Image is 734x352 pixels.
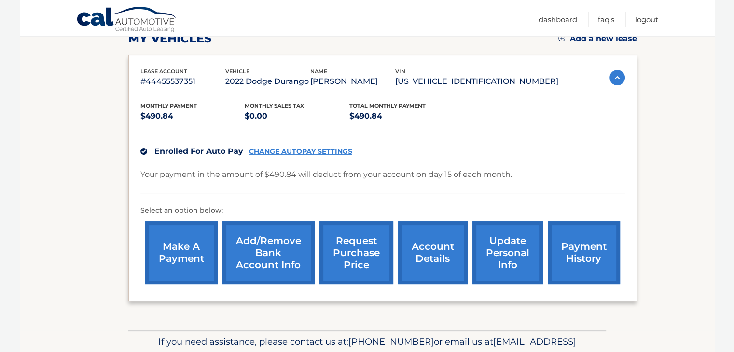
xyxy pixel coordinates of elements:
a: payment history [548,221,620,284]
span: Monthly sales Tax [245,102,304,109]
a: Dashboard [539,12,577,27]
span: Enrolled For Auto Pay [154,147,243,156]
h2: my vehicles [128,31,212,46]
span: Monthly Payment [140,102,197,109]
p: $490.84 [349,109,454,123]
a: Add/Remove bank account info [222,221,315,284]
span: lease account [140,68,187,75]
img: add.svg [558,35,565,41]
span: [PHONE_NUMBER] [348,336,434,347]
p: [US_VEHICLE_IDENTIFICATION_NUMBER] [395,75,558,88]
span: Total Monthly Payment [349,102,426,109]
a: Add a new lease [558,34,637,43]
p: Your payment in the amount of $490.84 will deduct from your account on day 15 of each month. [140,168,512,181]
a: FAQ's [598,12,614,27]
a: request purchase price [319,221,393,284]
p: #44455537351 [140,75,225,88]
span: vin [395,68,405,75]
a: update personal info [472,221,543,284]
a: Logout [635,12,658,27]
p: 2022 Dodge Durango [225,75,310,88]
a: CHANGE AUTOPAY SETTINGS [249,148,352,156]
a: Cal Automotive [76,6,178,34]
p: $490.84 [140,109,245,123]
p: $0.00 [245,109,349,123]
img: check.svg [140,148,147,155]
span: vehicle [225,68,249,75]
a: account details [398,221,468,284]
img: accordion-active.svg [609,70,625,85]
p: [PERSON_NAME] [310,75,395,88]
p: Select an option below: [140,205,625,217]
span: name [310,68,327,75]
a: make a payment [145,221,218,284]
